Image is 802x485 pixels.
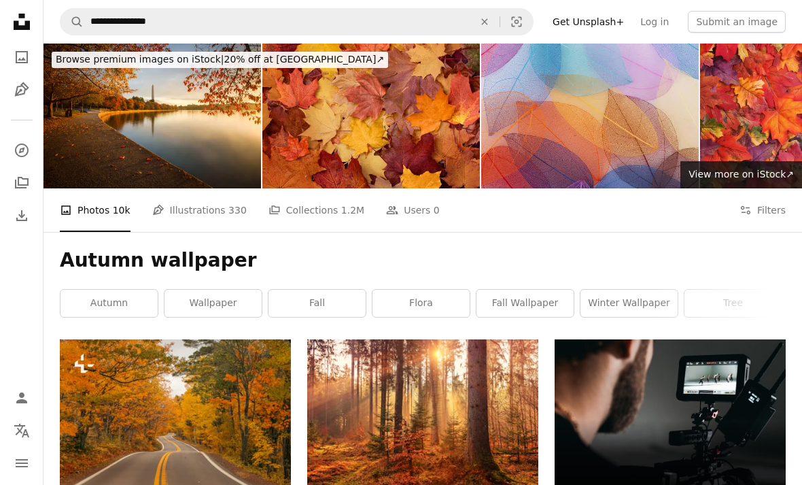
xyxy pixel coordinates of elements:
a: Browse premium images on iStock|20% off at [GEOGRAPHIC_DATA]↗ [43,44,396,76]
button: Visual search [500,9,533,35]
a: Log in [632,11,677,33]
button: Filters [739,188,786,232]
a: View more on iStock↗ [680,161,802,188]
span: Browse premium images on iStock | [56,54,224,65]
span: 20% off at [GEOGRAPHIC_DATA] ↗ [56,54,384,65]
a: winter wallpaper [580,290,678,317]
a: Users 0 [386,188,440,232]
a: Photos [8,44,35,71]
a: wallpaper [164,290,262,317]
a: fall wallpaper [476,290,574,317]
button: Menu [8,450,35,477]
span: 330 [228,203,247,218]
button: Submit an image [688,11,786,33]
a: Log in / Sign up [8,384,35,412]
a: Collections [8,169,35,197]
a: autumn [60,290,158,317]
h1: Autumn wallpaper [60,248,786,273]
a: Illustrations [8,76,35,103]
a: Collections 1.2M [268,188,364,232]
a: fall [268,290,366,317]
a: Download History [8,202,35,229]
button: Search Unsplash [60,9,84,35]
a: Illustrations 330 [152,188,247,232]
span: 0 [434,203,440,218]
a: Explore [8,137,35,164]
a: an empty road surrounded by trees with yellow leaves [60,410,291,422]
span: View more on iStock ↗ [688,169,794,180]
button: Clear [470,9,500,35]
a: tree [684,290,782,317]
a: forest heat by sunbeam [307,410,538,422]
button: Language [8,417,35,444]
form: Find visuals sitewide [60,8,534,35]
img: maple autumn leaves [262,44,480,188]
img: Washington DC in the fall [43,44,261,188]
img: Multicolored leaves [481,44,699,188]
a: Get Unsplash+ [544,11,632,33]
a: flora [372,290,470,317]
span: 1.2M [341,203,364,218]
